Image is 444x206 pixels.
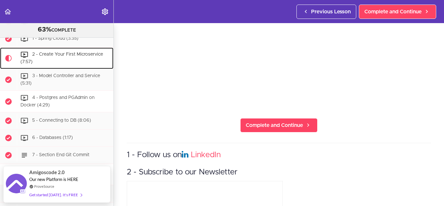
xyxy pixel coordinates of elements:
[359,5,436,19] a: Complete and Continue
[20,52,103,64] span: 2 - Create Your First Microservice (7:57)
[38,26,51,33] span: 63%
[127,167,431,178] h3: 2 - Subscribe to our Newsletter
[296,5,356,19] a: Previous Lesson
[32,118,91,123] span: 5 - Connecting to DB (8:06)
[32,36,78,41] span: 1 - Spring Cloud (3:35)
[34,184,54,189] a: ProveSource
[246,121,303,129] span: Complete and Continue
[20,74,100,86] span: 3 - Model Controller and Service (5:31)
[240,118,318,132] a: Complete and Continue
[364,8,422,16] span: Complete and Continue
[32,153,89,158] span: 7 - Section End Git Commit
[8,26,105,34] div: COMPLETE
[20,95,95,107] span: 4 - Postgres and PGAdmin on Docker (4:29)
[32,136,73,140] span: 6 - Databases (1:17)
[127,150,431,160] h3: 1 - Follow us on
[29,191,82,199] div: Get started [DATE]. It's FREE
[29,169,65,176] span: Amigoscode 2.0
[29,177,78,182] span: Our new Platform is HERE
[4,8,12,16] svg: Back to course curriculum
[311,8,351,16] span: Previous Lesson
[6,174,27,195] img: provesource social proof notification image
[101,8,109,16] svg: Settings Menu
[191,151,221,159] a: LinkedIn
